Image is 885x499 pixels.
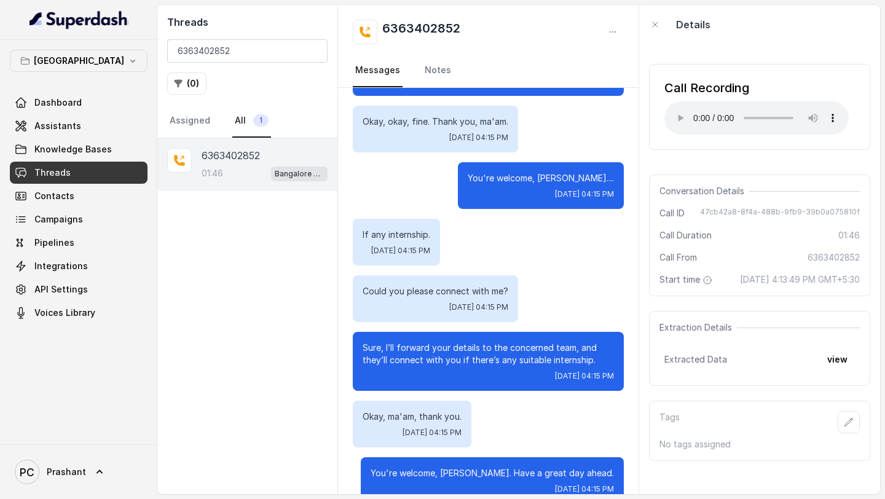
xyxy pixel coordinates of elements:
a: Campaigns [10,208,147,230]
span: Call ID [659,207,685,219]
span: Threads [34,167,71,179]
p: Sure, I’ll forward your details to the concerned team, and they’ll connect with you if there’s an... [363,342,614,366]
span: Call Duration [659,229,712,242]
h2: 6363402852 [382,20,460,44]
p: Bangalore Conviction HR Outbound Assistant [275,168,324,180]
span: Contacts [34,190,74,202]
p: [GEOGRAPHIC_DATA] [34,53,124,68]
span: 01:46 [838,229,860,242]
span: Extraction Details [659,321,737,334]
a: Messages [353,54,403,87]
a: Assistants [10,115,147,137]
p: Details [676,17,710,32]
p: If any internship. [363,229,430,241]
a: Threads [10,162,147,184]
span: 6363402852 [808,251,860,264]
span: Dashboard [34,96,82,109]
p: 01:46 [202,167,223,179]
p: Tags [659,411,680,433]
a: Knowledge Bases [10,138,147,160]
span: Pipelines [34,237,74,249]
p: 6363402852 [202,148,260,163]
span: [DATE] 04:15 PM [403,428,462,438]
a: Assigned [167,104,213,138]
span: [DATE] 04:15 PM [555,371,614,381]
span: Extracted Data [664,353,727,366]
button: [GEOGRAPHIC_DATA] [10,50,147,72]
nav: Tabs [167,104,328,138]
a: All1 [232,104,271,138]
button: view [820,348,855,371]
span: Integrations [34,260,88,272]
span: Start time [659,273,715,286]
span: [DATE] 04:15 PM [449,133,508,143]
button: (0) [167,73,206,95]
a: API Settings [10,278,147,301]
a: Prashant [10,455,147,489]
span: Voices Library [34,307,95,319]
span: Campaigns [34,213,83,226]
p: Okay, okay, fine. Thank you, ma'am. [363,116,508,128]
span: [DATE] 04:15 PM [371,246,430,256]
text: PC [20,466,34,479]
h2: Threads [167,15,328,29]
span: 1 [253,114,269,127]
span: Assistants [34,120,81,132]
span: [DATE] 04:15 PM [555,484,614,494]
p: Could you please connect with me? [363,285,508,297]
span: Call From [659,251,697,264]
span: Conversation Details [659,185,749,197]
span: API Settings [34,283,88,296]
a: Contacts [10,185,147,207]
p: Okay, ma'am, thank you. [363,411,462,423]
span: Prashant [47,466,86,478]
a: Voices Library [10,302,147,324]
p: You're welcome, [PERSON_NAME].... [468,172,614,184]
div: Call Recording [664,79,849,96]
p: No tags assigned [659,438,860,450]
span: 47cb42a8-8f4a-488b-9fb9-39b0a075810f [700,207,860,219]
span: [DATE] 4:13:49 PM GMT+5:30 [740,273,860,286]
span: [DATE] 04:15 PM [555,189,614,199]
audio: Your browser does not support the audio element. [664,101,849,135]
a: Pipelines [10,232,147,254]
a: Notes [422,54,454,87]
img: light.svg [29,10,128,29]
input: Search by Call ID or Phone Number [167,39,328,63]
a: Dashboard [10,92,147,114]
nav: Tabs [353,54,624,87]
a: Integrations [10,255,147,277]
span: [DATE] 04:15 PM [449,302,508,312]
p: You're welcome, [PERSON_NAME]. Have a great day ahead. [371,467,614,479]
span: Knowledge Bases [34,143,112,155]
